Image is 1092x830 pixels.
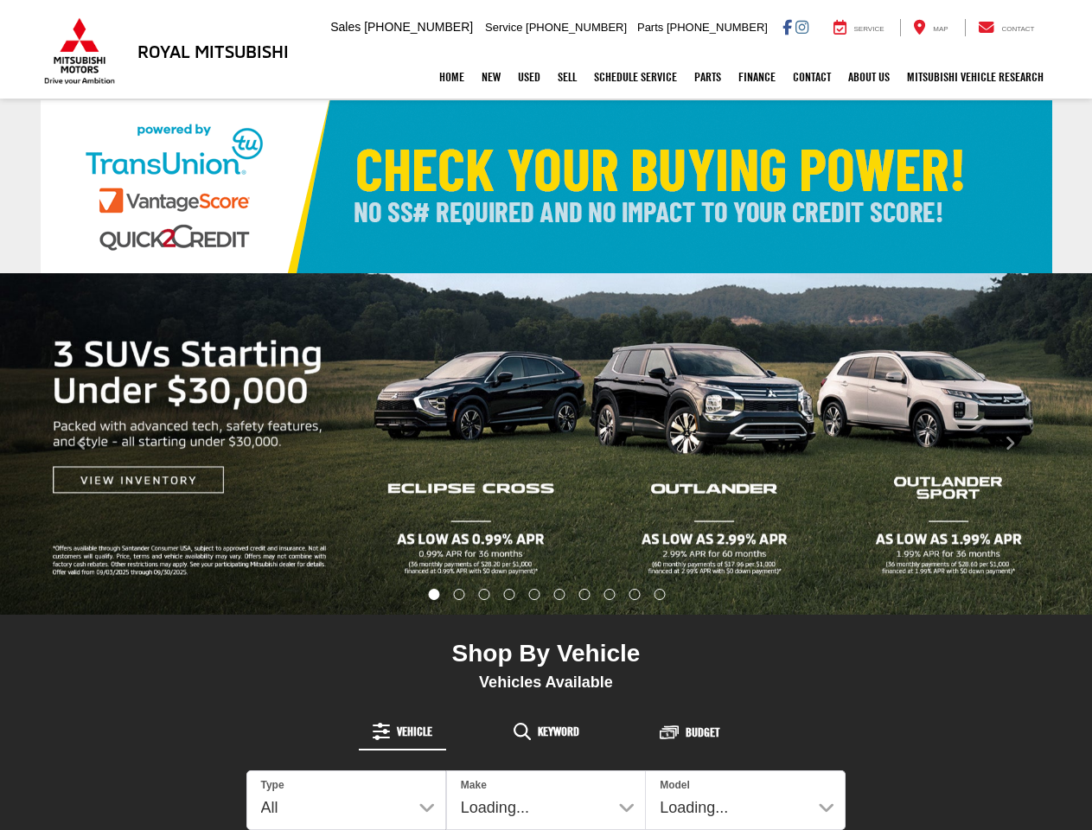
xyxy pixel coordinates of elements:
li: Go to slide number 1. [428,589,439,600]
a: Sell [549,55,585,99]
a: Service [821,19,897,36]
label: Type [261,778,284,793]
label: Model [660,778,690,793]
span: Sales [330,20,361,34]
span: Budget [686,726,719,738]
span: [PHONE_NUMBER] [526,21,627,34]
li: Go to slide number 7. [578,589,590,600]
span: [PHONE_NUMBER] [667,21,768,34]
span: Keyword [538,725,579,737]
li: Go to slide number 4. [504,589,515,600]
h3: Royal Mitsubishi [137,41,289,61]
span: Parts [637,21,663,34]
img: Mitsubishi [41,17,118,85]
li: Go to slide number 10. [654,589,665,600]
a: Mitsubishi Vehicle Research [898,55,1052,99]
a: Used [509,55,549,99]
li: Go to slide number 9. [629,589,640,600]
a: Map [900,19,961,36]
a: Parts: Opens in a new tab [686,55,730,99]
span: Contact [1001,25,1034,33]
li: Go to slide number 3. [479,589,490,600]
div: Shop By Vehicle [246,639,846,673]
span: Service [485,21,522,34]
label: Make [461,778,487,793]
li: Go to slide number 8. [603,589,615,600]
span: Map [933,25,948,33]
li: Go to slide number 5. [529,589,540,600]
a: Contact [965,19,1048,36]
a: Contact [784,55,840,99]
a: Schedule Service: Opens in a new tab [585,55,686,99]
button: Click to view next picture. [929,308,1092,580]
a: Instagram: Click to visit our Instagram page [795,20,808,34]
img: Check Your Buying Power [41,100,1052,273]
a: New [473,55,509,99]
span: Service [854,25,884,33]
a: Facebook: Click to visit our Facebook page [782,20,792,34]
span: [PHONE_NUMBER] [364,20,473,34]
li: Go to slide number 6. [553,589,565,600]
div: Vehicles Available [246,673,846,692]
a: About Us [840,55,898,99]
span: Vehicle [397,725,432,737]
li: Go to slide number 2. [454,589,465,600]
a: Finance [730,55,784,99]
a: Home [431,55,473,99]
